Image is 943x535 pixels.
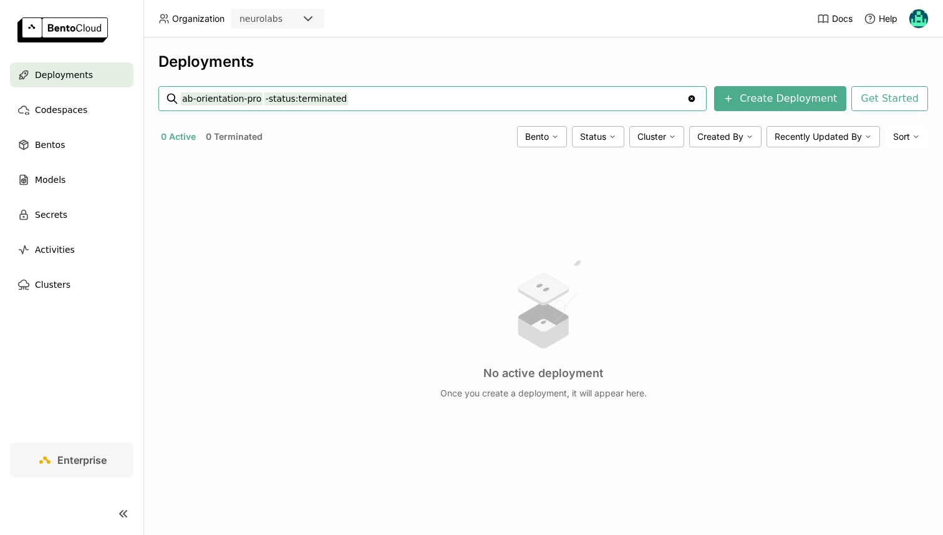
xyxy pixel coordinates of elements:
[629,126,684,147] div: Cluster
[10,62,133,87] a: Deployments
[525,131,549,142] span: Bento
[203,129,265,145] button: 0 Terminated
[817,12,853,25] a: Docs
[766,126,880,147] div: Recently Updated By
[885,126,928,147] div: Sort
[851,86,928,111] button: Get Started
[10,132,133,157] a: Bentos
[10,97,133,122] a: Codespaces
[284,13,285,26] input: Selected neurolabs.
[158,52,928,71] div: Deployments
[483,366,603,380] h3: No active deployment
[697,131,743,142] span: Created By
[10,272,133,297] a: Clusters
[440,388,647,399] p: Once you create a deployment, it will appear here.
[35,207,67,222] span: Secrets
[35,137,65,152] span: Bentos
[496,257,590,351] img: no results
[181,89,687,109] input: Search
[572,126,624,147] div: Status
[580,131,606,142] span: Status
[10,237,133,262] a: Activities
[637,131,666,142] span: Cluster
[35,277,70,292] span: Clusters
[517,126,567,147] div: Bento
[10,167,133,192] a: Models
[893,131,910,142] span: Sort
[832,13,853,24] span: Docs
[57,454,107,466] span: Enterprise
[10,443,133,478] a: Enterprise
[689,126,762,147] div: Created By
[35,102,87,117] span: Codespaces
[172,13,225,24] span: Organization
[879,13,897,24] span: Help
[239,12,283,25] div: neurolabs
[10,202,133,227] a: Secrets
[35,67,93,82] span: Deployments
[714,86,846,111] button: Create Deployment
[909,9,928,28] img: Calin Cojocaru
[35,172,65,187] span: Models
[35,242,75,257] span: Activities
[687,94,697,104] svg: Clear value
[864,12,897,25] div: Help
[158,129,198,145] button: 0 Active
[17,17,108,42] img: logo
[775,131,862,142] span: Recently Updated By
